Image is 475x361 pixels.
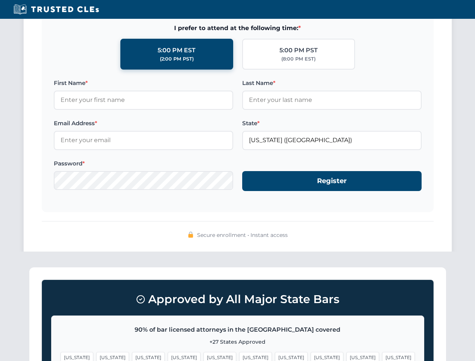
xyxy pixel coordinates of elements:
[242,171,422,191] button: Register
[242,79,422,88] label: Last Name
[61,325,415,335] p: 90% of bar licensed attorneys in the [GEOGRAPHIC_DATA] covered
[197,231,288,239] span: Secure enrollment • Instant access
[54,79,233,88] label: First Name
[54,159,233,168] label: Password
[54,131,233,150] input: Enter your email
[242,131,422,150] input: Florida (FL)
[158,46,196,55] div: 5:00 PM EST
[281,55,316,63] div: (8:00 PM EST)
[61,338,415,346] p: +27 States Approved
[188,232,194,238] img: 🔒
[279,46,318,55] div: 5:00 PM PST
[11,4,101,15] img: Trusted CLEs
[51,289,424,309] h3: Approved by All Major State Bars
[242,119,422,128] label: State
[160,55,194,63] div: (2:00 PM PST)
[242,91,422,109] input: Enter your last name
[54,119,233,128] label: Email Address
[54,23,422,33] span: I prefer to attend at the following time:
[54,91,233,109] input: Enter your first name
